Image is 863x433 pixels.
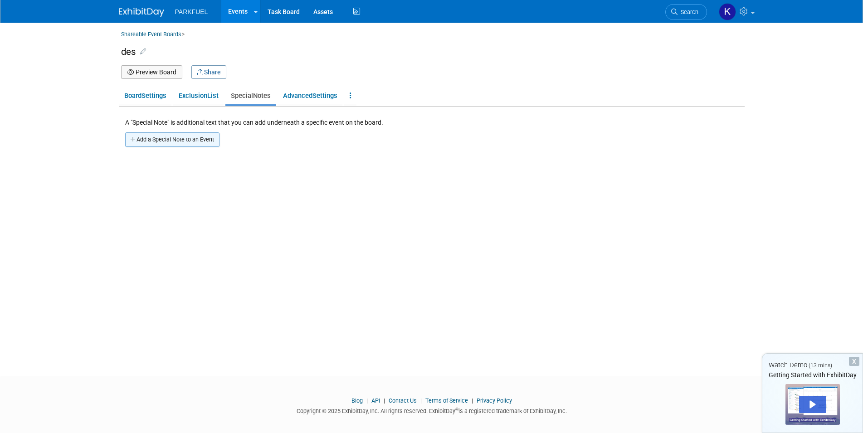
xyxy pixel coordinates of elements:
[762,370,863,379] div: Getting Started with ExhibitDay
[425,397,468,404] a: Terms of Service
[469,397,475,404] span: |
[809,362,832,369] span: (13 mins)
[312,92,337,100] span: Settings
[381,397,387,404] span: |
[125,118,745,127] div: A "Special Note" is additional text that you can add underneath a specific event on the board.
[121,65,182,79] button: Preview Board
[455,407,458,412] sup: ®
[849,357,859,366] div: Dismiss
[191,65,226,79] button: Share
[364,397,370,404] span: |
[665,4,707,20] a: Search
[477,397,512,404] a: Privacy Policy
[175,8,208,15] span: PARKFUEL
[371,397,380,404] a: API
[121,46,136,57] span: des
[719,3,736,20] img: Kanki Ninja
[119,8,164,17] img: ExhibitDay
[181,30,185,38] span: >
[121,28,181,40] a: Shareable Event Boards
[762,360,863,370] div: Watch Demo
[278,87,342,104] a: AdvancedSettings
[678,9,698,15] span: Search
[119,87,171,104] a: BoardSettings
[173,87,224,104] a: ExclusionList
[125,132,219,147] button: Add a Special Note to an Event
[389,397,417,404] a: Contact Us
[124,92,141,100] span: Board
[351,397,363,404] a: Blog
[799,396,826,413] div: Play
[231,92,253,100] span: Special
[207,92,219,100] span: List
[225,87,276,104] a: SpecialNotes
[418,397,424,404] span: |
